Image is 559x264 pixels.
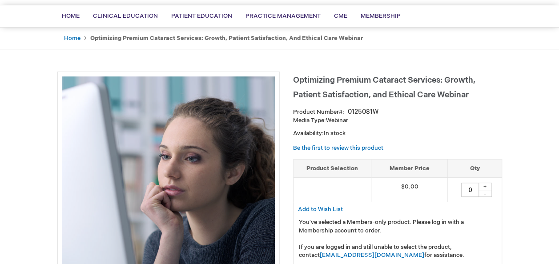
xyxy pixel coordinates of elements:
p: You've selected a Members-only product. Please log in with a Membership account to order. If you ... [299,218,496,260]
span: CME [334,12,347,20]
p: Webinar [293,116,502,125]
td: $0.00 [371,178,448,202]
input: Qty [461,183,479,197]
a: Home [64,35,80,42]
strong: Media Type: [293,117,326,124]
span: In stock [324,130,346,137]
div: + [479,183,492,190]
a: Add to Wish List [298,205,343,213]
div: 0125081W [348,108,378,116]
th: Member Price [371,159,448,178]
span: Membership [361,12,401,20]
th: Qty [448,159,502,178]
span: Practice Management [245,12,321,20]
p: Availability: [293,129,502,138]
span: Home [62,12,80,20]
strong: Optimizing Premium Cataract Services: Growth, Patient Satisfaction, and Ethical Care Webinar [90,35,363,42]
span: Patient Education [171,12,232,20]
span: Clinical Education [93,12,158,20]
a: Be the first to review this product [293,144,383,152]
a: [EMAIL_ADDRESS][DOMAIN_NAME] [320,252,424,259]
strong: Product Number [293,108,344,116]
th: Product Selection [294,159,371,178]
div: - [479,190,492,197]
span: Optimizing Premium Cataract Services: Growth, Patient Satisfaction, and Ethical Care Webinar [293,76,475,100]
